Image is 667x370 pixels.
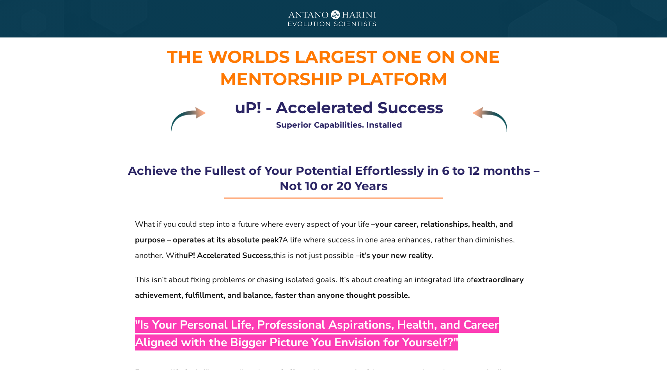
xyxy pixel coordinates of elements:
strong: fulfillment, and balance, faster than anyone thought possible. [185,290,410,301]
strong: uP! Accelerated Success, [183,250,273,261]
span: entorship Platform [236,68,447,89]
strong: Superior Capabilities. Installed [276,120,402,130]
strong: it’s your new reality. [360,250,433,261]
span: THE WORLDS LARGEST ONE ON ONE M [167,46,500,89]
p: This isn’t about fixing problems or chasing isolated goals. It’s about creating an integrated lif... [135,272,532,303]
p: What if you could step into a future where every aspect of your life – A life where success in on... [135,217,532,263]
strong: Achieve the Fullest of Your Potential Effortlessly in 6 to 12 months – Not 10 or 20 Years [128,164,539,193]
img: Layer 9 [171,107,206,132]
img: Layer 9 copy [472,107,507,132]
span: "Is Your Personal Life, Professional Aspirations, Health, and Career Aligned with the Bigger Pict... [135,317,499,350]
img: A&H_Ev png [275,4,392,34]
strong: uP! - Accelerated Success [235,98,443,117]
